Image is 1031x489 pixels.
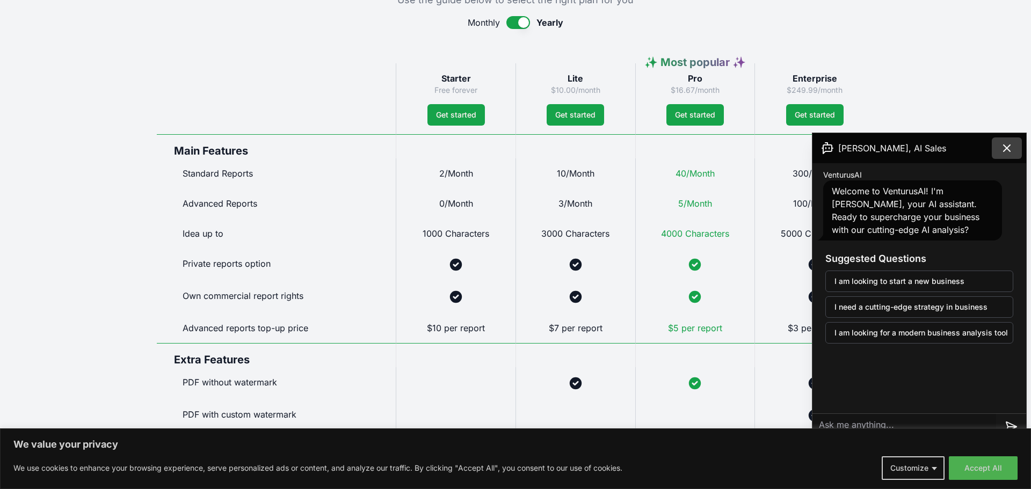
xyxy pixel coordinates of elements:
[676,168,715,179] span: 40/Month
[678,198,712,209] span: 5/Month
[549,323,602,333] span: $7 per report
[666,104,724,126] a: Get started
[949,456,1018,480] button: Accept All
[157,188,396,218] div: Advanced Reports
[661,228,729,239] span: 4000 Characters
[525,72,627,85] h3: Lite
[786,104,844,126] a: Get started
[825,322,1013,344] button: I am looking for a modern business analysis tool
[764,85,866,96] p: $249.99/month
[793,198,836,209] span: 100/Month
[832,186,979,235] span: Welcome to VenturusAI! I'm [PERSON_NAME], your AI assistant. Ready to supercharge your business w...
[157,249,396,281] div: Private reports option
[838,142,946,155] span: [PERSON_NAME], AI Sales
[825,251,1013,266] h3: Suggested Questions
[558,198,592,209] span: 3/Month
[882,456,945,480] button: Customize
[157,134,396,158] div: Main Features
[547,104,604,126] a: Get started
[427,104,485,126] a: Get started
[157,313,396,343] div: Advanced reports top-up price
[13,462,622,475] p: We use cookies to enhance your browsing experience, serve personalized ads or content, and analyz...
[823,170,862,180] span: VenturusAI
[825,296,1013,318] button: I need a cutting-edge strategy in business
[405,72,507,85] h3: Starter
[157,281,396,313] div: Own commercial report rights
[439,168,473,179] span: 2/Month
[427,323,485,333] span: $10 per report
[644,72,746,85] h3: Pro
[764,72,866,85] h3: Enterprise
[644,85,746,96] p: $16.67/month
[557,168,594,179] span: 10/Month
[405,85,507,96] p: Free forever
[13,438,1018,451] p: We value your privacy
[423,228,489,239] span: 1000 Characters
[157,343,396,367] div: Extra Features
[468,16,500,29] span: Monthly
[825,271,1013,292] button: I am looking to start a new business
[644,56,746,69] span: ✨ Most popular ✨
[788,323,842,333] span: $3 per report
[157,218,396,249] div: Idea up to
[157,367,396,399] div: PDF without watermark
[157,158,396,188] div: Standard Reports
[525,85,627,96] p: $10.00/month
[541,228,609,239] span: 3000 Characters
[439,198,473,209] span: 0/Month
[781,228,849,239] span: 5000 Characters
[536,16,563,29] span: Yearly
[668,323,722,333] span: $5 per report
[157,399,396,432] div: PDF with custom watermark
[793,168,837,179] span: 300/Month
